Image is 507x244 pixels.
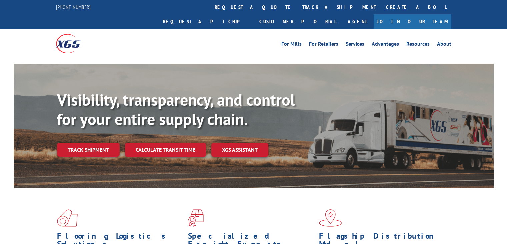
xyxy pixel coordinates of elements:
[125,143,206,157] a: Calculate transit time
[57,143,120,157] a: Track shipment
[158,14,254,29] a: Request a pickup
[281,41,302,49] a: For Mills
[341,14,374,29] a: Agent
[437,41,451,49] a: About
[211,143,268,157] a: XGS ASSISTANT
[254,14,341,29] a: Customer Portal
[309,41,338,49] a: For Retailers
[372,41,399,49] a: Advantages
[406,41,430,49] a: Resources
[346,41,364,49] a: Services
[56,4,91,10] a: [PHONE_NUMBER]
[319,209,342,227] img: xgs-icon-flagship-distribution-model-red
[374,14,451,29] a: Join Our Team
[188,209,204,227] img: xgs-icon-focused-on-flooring-red
[57,209,78,227] img: xgs-icon-total-supply-chain-intelligence-red
[57,89,295,129] b: Visibility, transparency, and control for your entire supply chain.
